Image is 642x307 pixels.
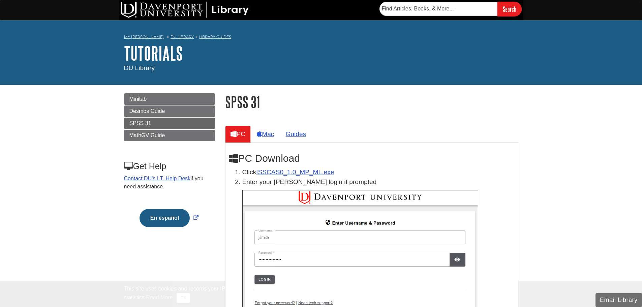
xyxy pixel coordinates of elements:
button: Close [177,293,190,303]
h2: PC Download [229,153,515,164]
span: Desmos Guide [129,108,165,114]
a: Desmos Guide [124,105,215,117]
a: My [PERSON_NAME] [124,34,164,40]
form: Searches DU Library's articles, books, and more [379,2,522,16]
span: DU Library [124,64,155,71]
button: Email Library [595,293,642,307]
input: Find Articles, Books, & More... [379,2,497,16]
a: Contact DU's I.T. Help Desk [124,176,191,181]
a: Tutorials [124,43,183,64]
a: Minitab [124,93,215,105]
a: MathGV Guide [124,130,215,141]
a: Mac [251,126,279,142]
span: Minitab [129,96,147,102]
span: SPSS 31 [129,120,151,126]
input: Search [497,2,522,16]
p: Enter your [PERSON_NAME] login if prompted [242,177,515,187]
a: Link opens in new window [138,215,200,221]
a: SPSS 31 [124,118,215,129]
a: DU Library [171,34,194,39]
h3: Get Help [124,161,214,171]
div: This site uses cookies and records your IP address for usage statistics. Additionally, we use Goo... [124,285,518,303]
div: Guide Page Menu [124,93,215,239]
nav: breadcrumb [124,32,518,43]
a: Library Guides [199,34,231,39]
a: Guides [280,126,311,142]
a: Read More [146,295,173,300]
span: MathGV Guide [129,132,165,138]
h1: SPSS 31 [225,93,518,111]
li: Click [242,167,515,177]
p: if you need assistance. [124,175,214,191]
a: PC [225,126,251,142]
a: Download opens in new window [256,168,334,176]
img: DU Library [121,2,249,18]
button: En español [140,209,190,227]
